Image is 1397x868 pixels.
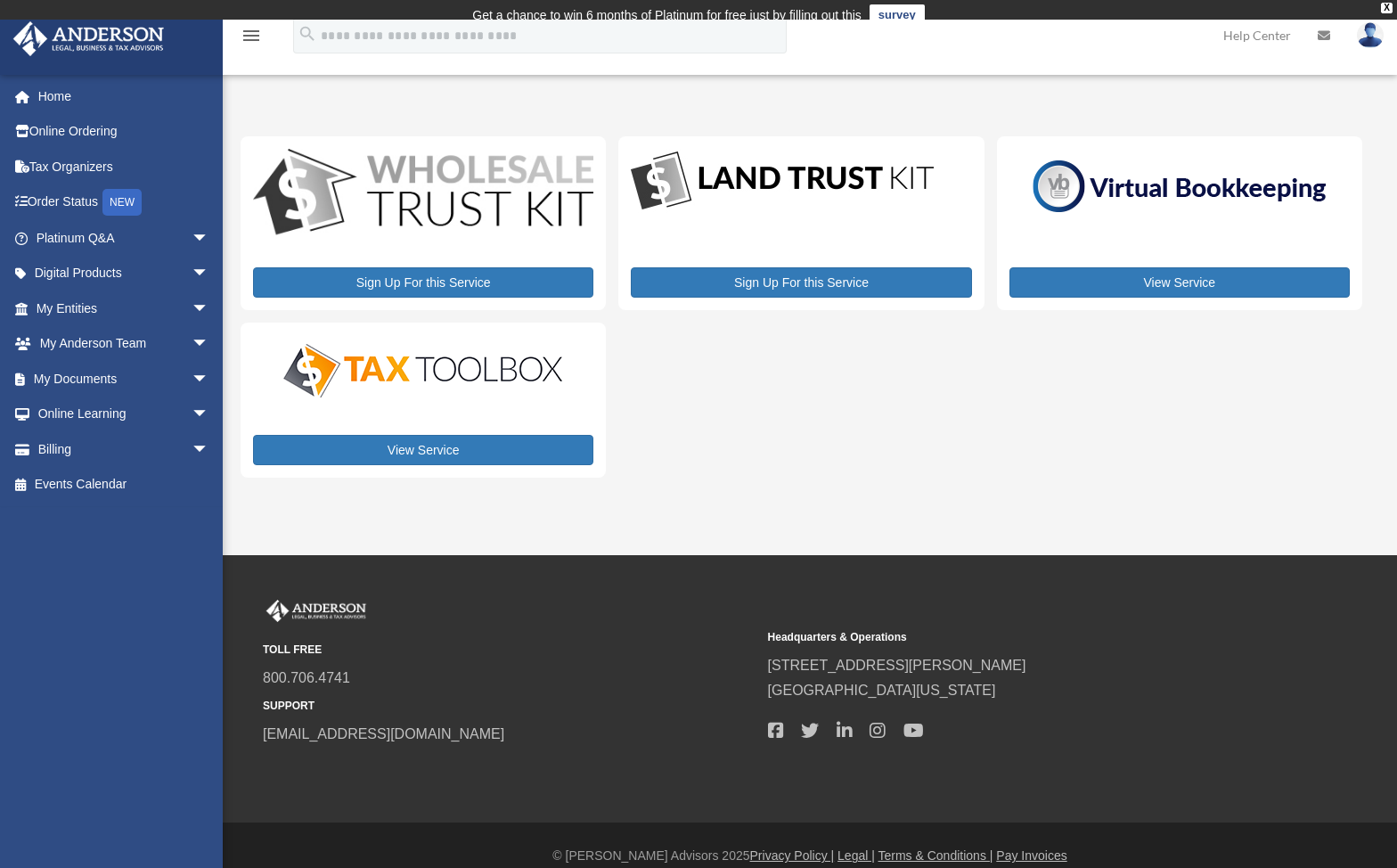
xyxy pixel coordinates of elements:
span: arrow_drop_down [192,256,227,292]
a: Pay Invoices [996,848,1066,863]
div: © [PERSON_NAME] Advisors 2025 [223,845,1397,867]
span: arrow_drop_down [192,431,227,468]
img: User Pic [1357,22,1384,48]
a: My Anderson Teamarrow_drop_down [12,326,236,362]
a: View Service [1009,267,1350,298]
span: arrow_drop_down [192,291,227,327]
a: View Service [253,435,593,465]
a: menu [241,31,262,46]
span: arrow_drop_down [192,361,227,397]
a: Billingarrow_drop_down [12,431,236,467]
div: Get a chance to win 6 months of Platinum for free just by filling out this [472,4,862,26]
a: Tax Organizers [12,149,236,184]
a: Events Calendar [12,467,236,503]
a: Privacy Policy | [750,848,835,863]
a: Order StatusNEW [12,184,236,221]
span: arrow_drop_down [192,397,227,433]
small: Headquarters & Operations [768,628,1261,647]
a: [STREET_ADDRESS][PERSON_NAME] [768,658,1026,673]
i: search [298,24,317,44]
a: Terms & Conditions | [878,848,993,863]
a: Online Ordering [12,114,236,150]
div: close [1381,3,1393,13]
a: [EMAIL_ADDRESS][DOMAIN_NAME] [263,726,504,741]
a: Platinum Q&Aarrow_drop_down [12,220,236,256]
a: survey [870,4,925,26]
a: My Entitiesarrow_drop_down [12,291,236,326]
img: WS-Trust-Kit-lgo-1.jpg [253,149,593,239]
a: Online Learningarrow_drop_down [12,397,236,432]
a: [GEOGRAPHIC_DATA][US_STATE] [768,683,996,698]
small: TOLL FREE [263,641,756,659]
a: 800.706.4741 [263,670,350,685]
a: Sign Up For this Service [253,267,593,298]
span: arrow_drop_down [192,326,227,363]
a: Legal | [837,848,875,863]
div: NEW [102,189,142,216]
a: Sign Up For this Service [631,267,971,298]
a: Digital Productsarrow_drop_down [12,256,227,291]
img: LandTrust_lgo-1.jpg [631,149,934,214]
small: SUPPORT [263,697,756,716]
a: Home [12,78,236,114]
img: Anderson Advisors Platinum Portal [263,600,370,623]
img: Anderson Advisors Platinum Portal [8,21,169,56]
a: My Documentsarrow_drop_down [12,361,236,397]
i: menu [241,25,262,46]
span: arrow_drop_down [192,220,227,257]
